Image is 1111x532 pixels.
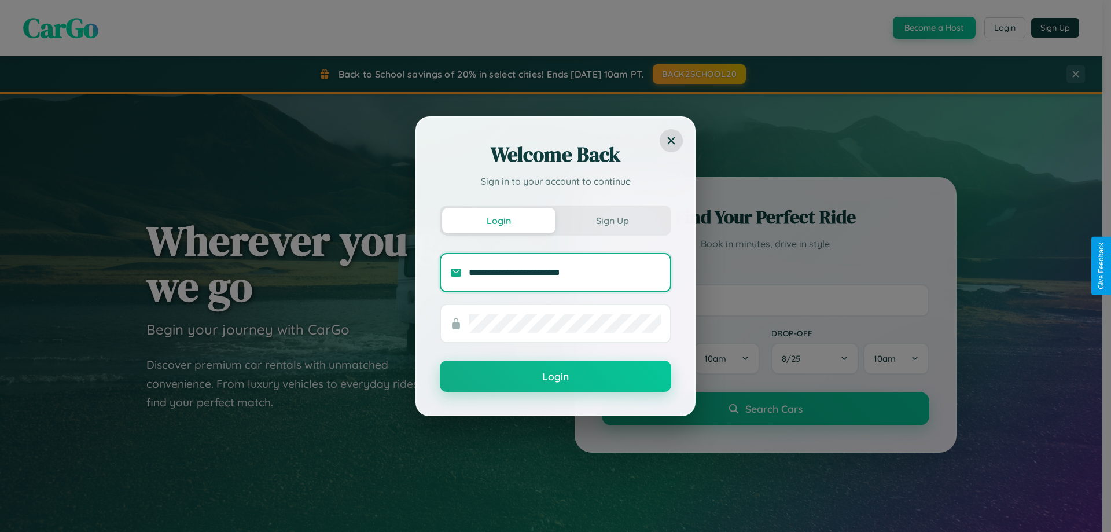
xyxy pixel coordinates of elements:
[440,361,671,392] button: Login
[440,141,671,168] h2: Welcome Back
[442,208,555,233] button: Login
[555,208,669,233] button: Sign Up
[1097,243,1105,289] div: Give Feedback
[440,174,671,188] p: Sign in to your account to continue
